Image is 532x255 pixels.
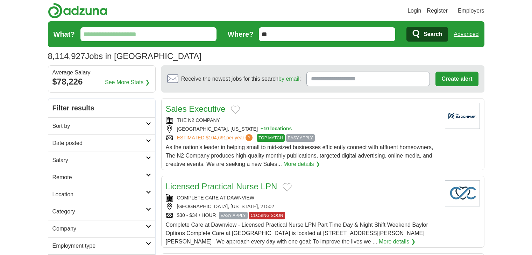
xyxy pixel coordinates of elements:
[48,237,155,254] a: Employment type
[48,134,155,152] a: Date posted
[261,125,292,133] button: +10 locations
[166,194,439,202] div: COMPLETE CARE AT DAWNVIEW
[257,134,284,142] span: TOP MATCH
[48,99,155,117] h2: Filter results
[52,207,146,216] h2: Category
[52,156,146,165] h2: Salary
[181,75,301,83] span: Receive the newest jobs for this search :
[105,78,150,87] a: See More Stats ❯
[407,7,421,15] a: Login
[166,144,433,167] span: As the nation’s leader in helping small to mid-sized businesses efficiently connect with affluent...
[52,225,146,233] h2: Company
[424,27,442,41] span: Search
[249,212,285,219] span: CLOSING SOON
[283,160,320,168] a: More details ❯
[166,104,226,114] a: Sales Executive
[219,212,248,219] span: EASY APPLY
[48,152,155,169] a: Salary
[228,29,253,39] label: Where?
[52,122,146,130] h2: Sort by
[231,105,240,114] button: Add to favorite jobs
[52,70,151,75] div: Average Salary
[445,180,480,206] img: Company logo
[166,182,277,191] a: Licensed Practical Nurse LPN
[246,134,253,141] span: ?
[48,51,201,61] h1: Jobs in [GEOGRAPHIC_DATA]
[166,117,439,124] div: THE N2 COMPANY
[166,222,428,245] span: Complete Care at Dawnview - Licensed Practical Nurse LPN Part Time Day & Night Shift Weekend Bayl...
[52,190,146,199] h2: Location
[454,27,478,41] a: Advanced
[406,27,448,42] button: Search
[286,134,315,142] span: EASY APPLY
[445,103,480,129] img: Company logo
[283,183,292,191] button: Add to favorite jobs
[48,203,155,220] a: Category
[427,7,448,15] a: Register
[48,186,155,203] a: Location
[166,203,439,210] div: [GEOGRAPHIC_DATA], [US_STATE], 21502
[52,242,146,250] h2: Employment type
[166,212,439,219] div: $30 - $34 / HOUR
[48,3,107,19] img: Adzuna logo
[435,72,478,86] button: Create alert
[54,29,75,39] label: What?
[458,7,484,15] a: Employers
[206,135,226,140] span: $104,691
[52,75,151,88] div: $78,226
[177,134,254,142] a: ESTIMATED:$104,691per year?
[261,125,263,133] span: +
[278,76,299,82] a: by email
[52,139,146,147] h2: Date posted
[48,117,155,134] a: Sort by
[48,169,155,186] a: Remote
[48,220,155,237] a: Company
[52,173,146,182] h2: Remote
[379,238,416,246] a: More details ❯
[48,50,85,63] span: 8,114,927
[166,125,439,133] div: [GEOGRAPHIC_DATA], [US_STATE]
